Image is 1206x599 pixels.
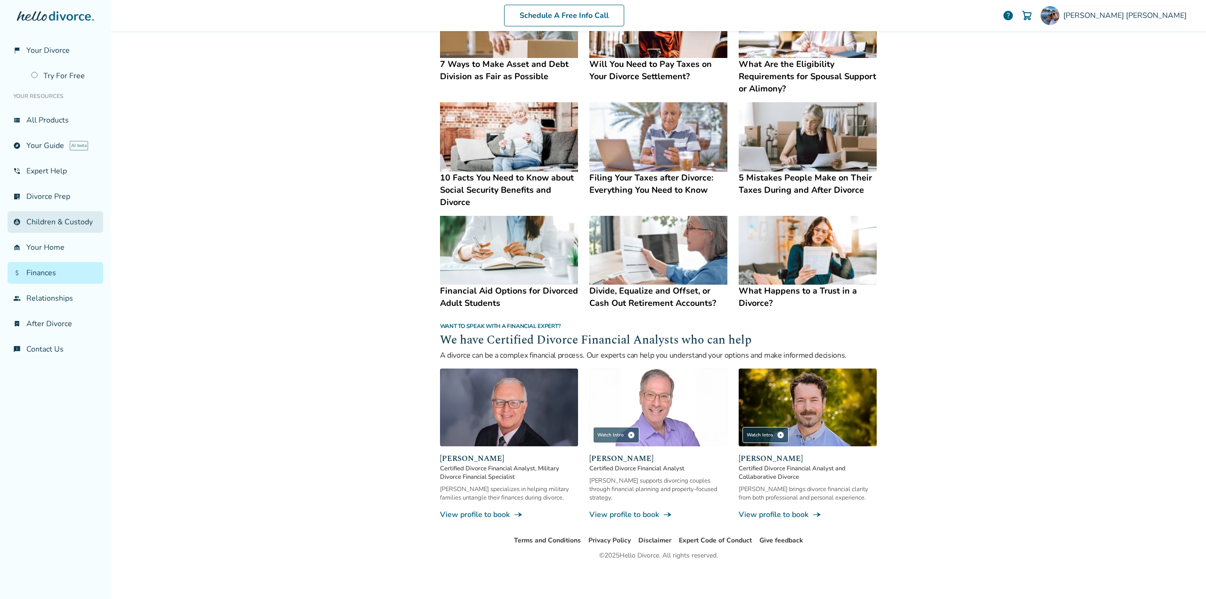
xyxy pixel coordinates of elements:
span: phone_in_talk [13,167,21,175]
a: account_childChildren & Custody [8,211,103,233]
span: [PERSON_NAME] [PERSON_NAME] [1063,10,1190,21]
div: Watch Intro [593,427,639,443]
h4: Will You Need to Pay Taxes on Your Divorce Settlement? [589,58,727,82]
img: David Smith [440,369,578,446]
p: A divorce can be a complex financial process. Our experts can help you understand your options an... [440,350,877,361]
a: 5 Mistakes People Make on Their Taxes During and After Divorce5 Mistakes People Make on Their Tax... [739,102,877,196]
a: 10 Facts You Need to Know about Social Security Benefits and Divorce10 Facts You Need to Know abo... [440,102,578,208]
a: help [1002,10,1014,21]
a: view_listAll Products [8,109,103,131]
span: Want to speak with a financial expert? [440,322,561,330]
h4: 10 Facts You Need to Know about Social Security Benefits and Divorce [440,172,578,208]
div: [PERSON_NAME] brings divorce financial clarity from both professional and personal experience. [739,485,877,502]
a: exploreYour GuideAI beta [8,135,103,156]
li: Your Resources [8,87,103,106]
h4: What Happens to a Trust in a Divorce? [739,285,877,309]
div: [PERSON_NAME] supports divorcing couples through financial planning and property-focused strategy. [589,476,727,502]
span: bookmark_check [13,320,21,328]
span: play_circle [627,431,635,439]
a: Try For Free [25,65,103,87]
a: groupRelationships [8,287,103,309]
span: explore [13,142,21,149]
h4: 5 Mistakes People Make on Their Taxes During and After Divorce [739,172,877,196]
div: Watch Intro [742,427,789,443]
a: Terms and Conditions [514,536,581,545]
a: What Happens to a Trust in a Divorce?What Happens to a Trust in a Divorce? [739,216,877,310]
a: Expert Code of Conduct [679,536,752,545]
h4: Financial Aid Options for Divorced Adult Students [440,285,578,309]
img: John Duffy [739,369,877,446]
a: Filing Your Taxes after Divorce: Everything You Need to KnowFiling Your Taxes after Divorce: Ever... [589,102,727,196]
a: phone_in_talkExpert Help [8,160,103,182]
img: Divide, Equalize and Offset, or Cash Out Retirement Accounts? [589,216,727,285]
span: Certified Divorce Financial Analyst [589,464,727,473]
img: 10 Facts You Need to Know about Social Security Benefits and Divorce [440,102,578,172]
span: chat_info [13,345,21,353]
img: Jennifer Keating [1041,6,1059,25]
iframe: Chat Widget [1159,554,1206,599]
span: play_circle [777,431,784,439]
span: Your Divorce [26,45,70,56]
span: account_child [13,218,21,226]
a: Financial Aid Options for Divorced Adult StudentsFinancial Aid Options for Divorced Adult Students [440,216,578,310]
span: flag_2 [13,47,21,54]
li: Give feedback [759,535,803,546]
a: Schedule A Free Info Call [504,5,624,26]
img: Cart [1021,10,1033,21]
a: View profile to bookline_end_arrow_notch [589,509,727,520]
h2: We have Certified Divorce Financial Analysts who can help [440,332,877,350]
span: Certified Divorce Financial Analyst and Collaborative Divorce [739,464,877,481]
a: garage_homeYour Home [8,237,103,258]
span: view_list [13,116,21,124]
span: line_end_arrow_notch [513,510,523,519]
span: line_end_arrow_notch [812,510,822,519]
span: AI beta [70,141,88,150]
img: What Happens to a Trust in a Divorce? [739,216,877,285]
div: © 2025 Hello Divorce. All rights reserved. [599,550,718,561]
span: [PERSON_NAME] [589,453,727,464]
img: Filing Your Taxes after Divorce: Everything You Need to Know [589,102,727,172]
a: chat_infoContact Us [8,338,103,360]
span: group [13,295,21,302]
img: 5 Mistakes People Make on Their Taxes During and After Divorce [739,102,877,172]
span: list_alt_check [13,193,21,200]
span: garage_home [13,244,21,251]
span: attach_money [13,269,21,277]
div: [PERSON_NAME] specializes in helping military families untangle their finances during divorce. [440,485,578,502]
img: Financial Aid Options for Divorced Adult Students [440,216,578,285]
li: Disclaimer [638,535,671,546]
h4: Filing Your Taxes after Divorce: Everything You Need to Know [589,172,727,196]
h4: 7 Ways to Make Asset and Debt Division as Fair as Possible [440,58,578,82]
h4: Divide, Equalize and Offset, or Cash Out Retirement Accounts? [589,285,727,309]
a: attach_moneyFinances [8,262,103,284]
span: [PERSON_NAME] [739,453,877,464]
h4: What Are the Eligibility Requirements for Spousal Support or Alimony? [739,58,877,95]
span: line_end_arrow_notch [663,510,672,519]
a: bookmark_checkAfter Divorce [8,313,103,335]
a: View profile to bookline_end_arrow_notch [440,509,578,520]
a: Privacy Policy [588,536,631,545]
a: flag_2Your Divorce [8,40,103,61]
a: View profile to bookline_end_arrow_notch [739,509,877,520]
a: Divide, Equalize and Offset, or Cash Out Retirement Accounts?Divide, Equalize and Offset, or Cash... [589,216,727,310]
span: [PERSON_NAME] [440,453,578,464]
img: Jeff Landers [589,369,727,446]
span: Certified Divorce Financial Analyst, Military Divorce Financial Specialist [440,464,578,481]
a: list_alt_checkDivorce Prep [8,186,103,207]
